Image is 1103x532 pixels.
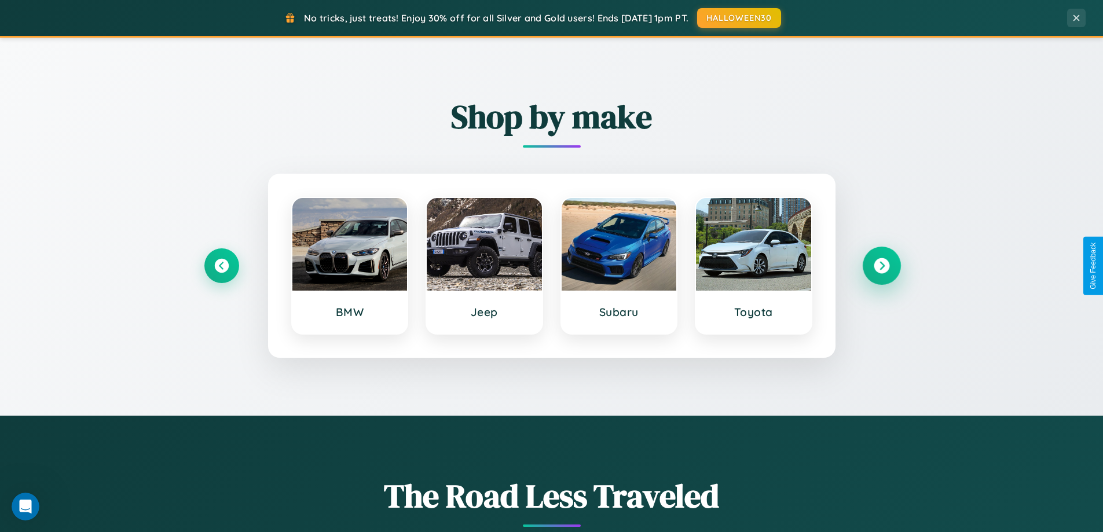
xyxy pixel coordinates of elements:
iframe: Intercom live chat [12,493,39,520]
span: No tricks, just treats! Enjoy 30% off for all Silver and Gold users! Ends [DATE] 1pm PT. [304,12,688,24]
h1: The Road Less Traveled [204,474,899,518]
div: Give Feedback [1089,243,1097,289]
h3: Toyota [708,305,800,319]
h2: Shop by make [204,94,899,139]
button: HALLOWEEN30 [697,8,781,28]
h3: Jeep [438,305,530,319]
h3: Subaru [573,305,665,319]
h3: BMW [304,305,396,319]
